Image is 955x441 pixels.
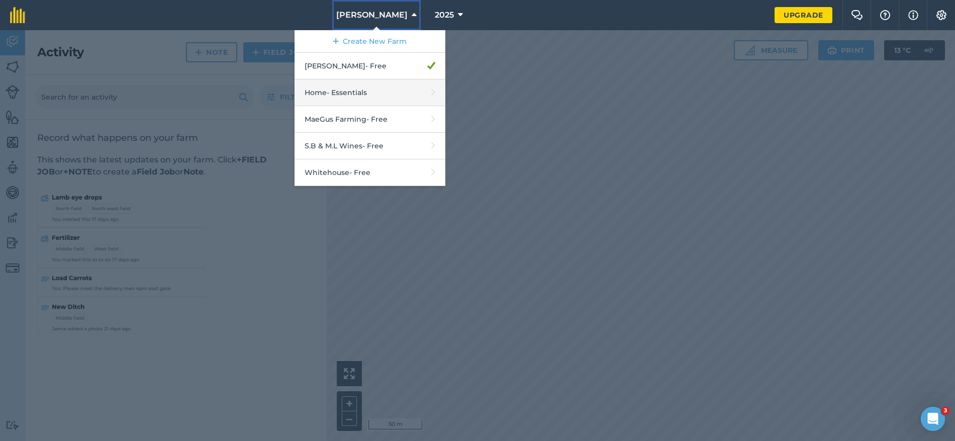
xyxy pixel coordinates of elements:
span: 2025 [435,9,454,21]
a: Home- Essentials [295,79,445,106]
span: [PERSON_NAME] [336,9,408,21]
a: S.B & M.L Wines- Free [295,133,445,159]
img: svg+xml;base64,PHN2ZyB4bWxucz0iaHR0cDovL3d3dy53My5vcmcvMjAwMC9zdmciIHdpZHRoPSIxNyIgaGVpZ2h0PSIxNy... [908,9,918,21]
a: Whitehouse- Free [295,159,445,186]
iframe: Intercom live chat [921,407,945,431]
img: fieldmargin Logo [10,7,25,23]
span: 3 [941,407,949,415]
img: Two speech bubbles overlapping with the left bubble in the forefront [851,10,863,20]
img: A cog icon [935,10,947,20]
a: Upgrade [775,7,832,23]
img: A question mark icon [879,10,891,20]
a: MaeGus Farming- Free [295,106,445,133]
a: Create New Farm [295,30,445,53]
a: [PERSON_NAME]- Free [295,53,445,79]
